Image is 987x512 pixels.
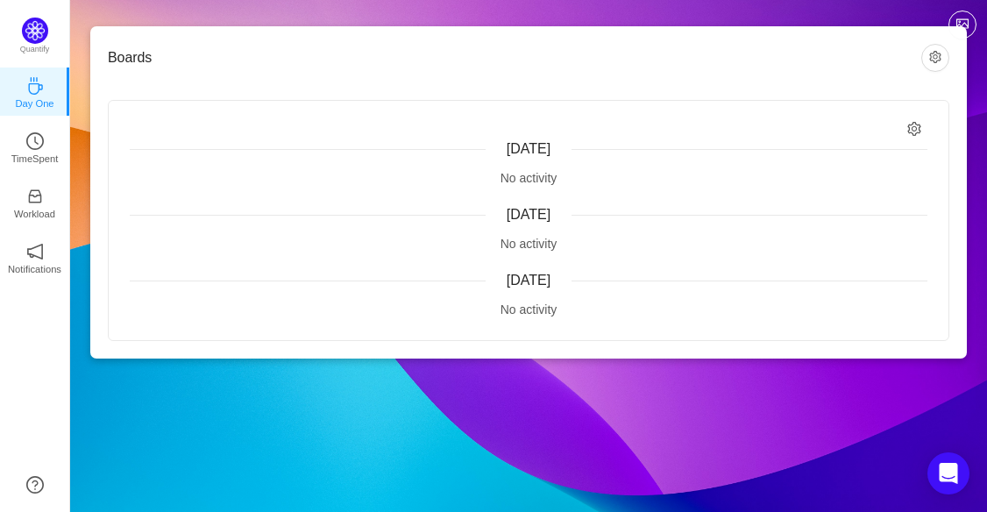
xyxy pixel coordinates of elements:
[26,193,44,210] a: icon: inboxWorkload
[8,261,61,277] p: Notifications
[26,188,44,205] i: icon: inbox
[26,132,44,150] i: icon: clock-circle
[15,96,53,111] p: Day One
[20,44,50,56] p: Quantify
[921,44,949,72] button: icon: setting
[26,476,44,494] a: icon: question-circle
[26,138,44,155] a: icon: clock-circleTimeSpent
[130,235,927,253] div: No activity
[130,301,927,319] div: No activity
[11,151,59,167] p: TimeSpent
[26,77,44,95] i: icon: coffee
[108,49,921,67] h3: Boards
[507,273,550,288] span: [DATE]
[130,169,927,188] div: No activity
[26,243,44,260] i: icon: notification
[927,452,969,494] div: Open Intercom Messenger
[507,207,550,222] span: [DATE]
[907,122,922,137] i: icon: setting
[22,18,48,44] img: Quantify
[14,206,55,222] p: Workload
[26,82,44,100] a: icon: coffeeDay One
[507,141,550,156] span: [DATE]
[26,248,44,266] a: icon: notificationNotifications
[948,11,976,39] button: icon: picture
